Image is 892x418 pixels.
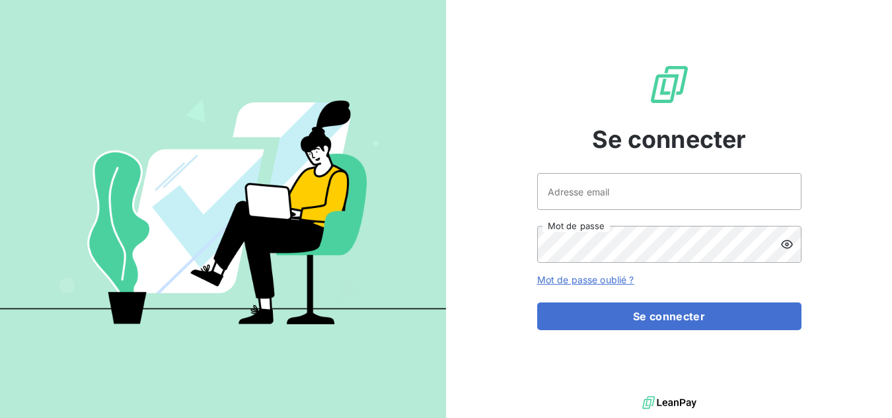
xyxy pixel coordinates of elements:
[537,274,634,285] a: Mot de passe oublié ?
[537,173,801,210] input: placeholder
[642,393,696,413] img: logo
[648,63,690,106] img: Logo LeanPay
[537,302,801,330] button: Se connecter
[592,122,747,157] span: Se connecter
